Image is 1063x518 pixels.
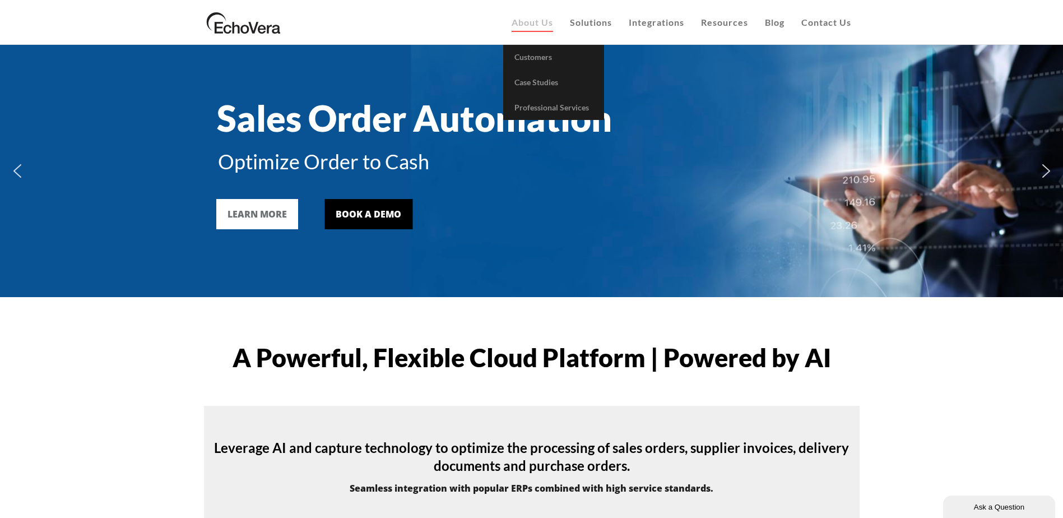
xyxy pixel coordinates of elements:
div: BOOK A DEMO [336,207,401,221]
a: BOOK A DEMO [324,199,412,229]
div: Sales Order Automation [217,97,844,140]
a: LEARN MORE [216,199,298,229]
a: Professional Services [503,95,604,121]
img: next arrow [1037,162,1055,180]
span: Contact Us [801,17,851,27]
h1: A Powerful, Flexible Cloud Platform | Powered by AI [204,345,860,371]
span: Integrations [629,17,684,27]
strong: Seamless integration with popular ERPs combined with high service standards. [350,482,713,494]
span: Solutions [570,17,612,27]
span: About Us [512,17,553,27]
a: Customers [503,45,604,70]
iframe: chat widget [943,493,1057,518]
img: EchoVera [204,8,284,36]
span: Customers [514,52,552,62]
span: Blog [765,17,785,27]
h4: Leverage AI and capture technology to optimize the processing of sales orders, supplier invoices,... [204,439,860,475]
span: Professional Services [514,103,589,112]
div: LEARN MORE [228,207,287,221]
span: Resources [701,17,748,27]
div: Optimize Order to Cash [218,150,846,174]
span: Case Studies [514,77,558,87]
img: previous arrow [8,162,26,180]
